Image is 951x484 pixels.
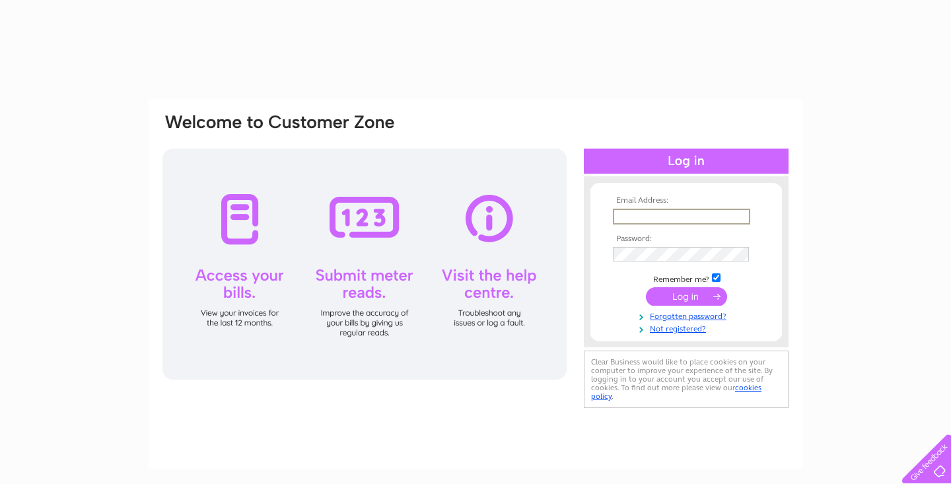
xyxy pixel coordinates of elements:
input: Submit [646,287,727,306]
a: cookies policy [591,383,761,401]
a: Not registered? [613,322,763,334]
th: Password: [610,234,763,244]
div: Clear Business would like to place cookies on your computer to improve your experience of the sit... [584,351,789,408]
th: Email Address: [610,196,763,205]
a: Forgotten password? [613,309,763,322]
td: Remember me? [610,271,763,285]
